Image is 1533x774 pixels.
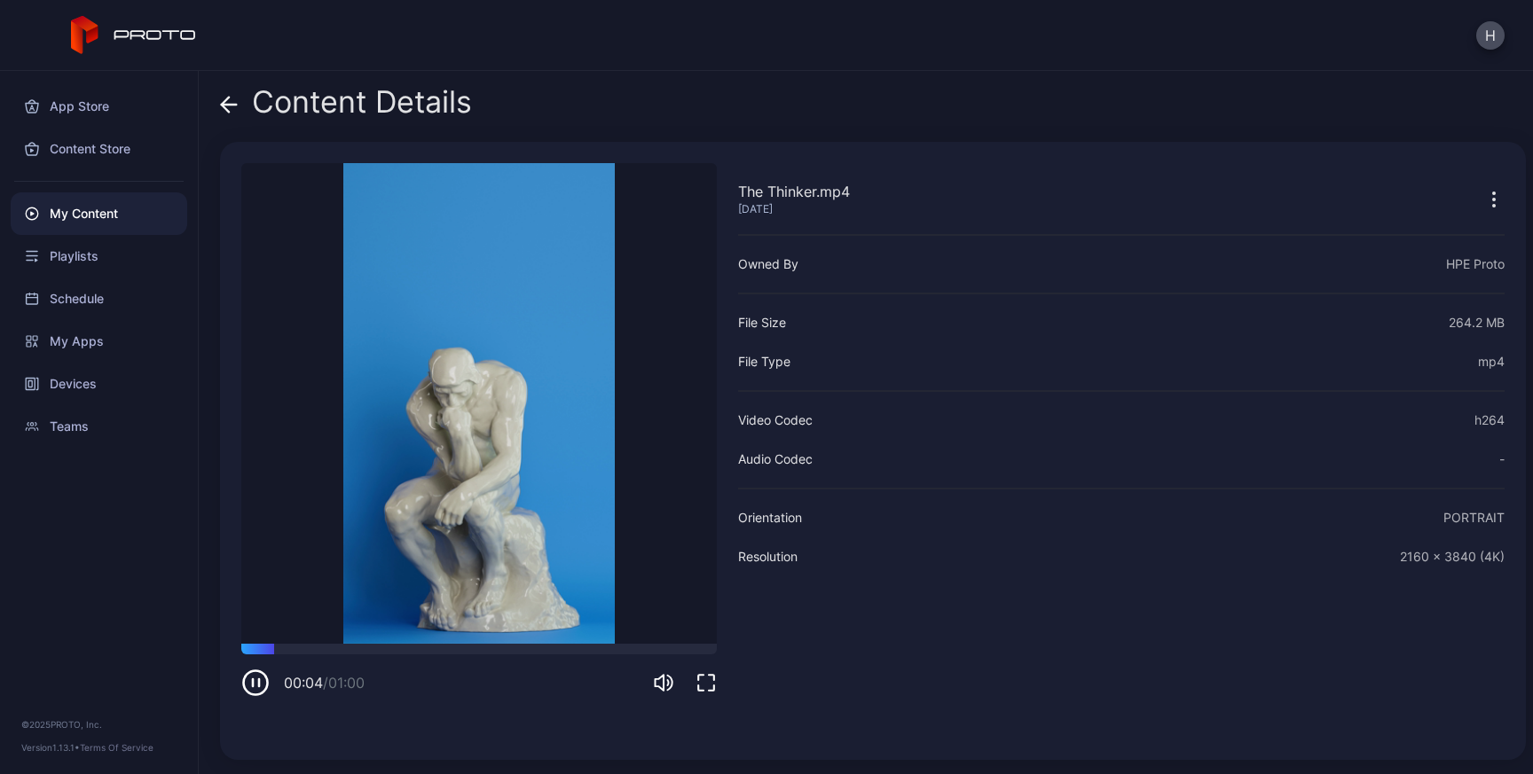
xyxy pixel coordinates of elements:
[1478,351,1505,372] div: mp4
[738,312,786,333] div: File Size
[738,546,798,567] div: Resolution
[738,449,813,470] div: Audio Codec
[11,192,187,235] a: My Content
[11,85,187,128] a: App Store
[11,363,187,405] a: Devices
[11,320,187,363] a: My Apps
[738,254,798,275] div: Owned By
[220,85,472,128] div: Content Details
[1499,449,1505,470] div: -
[738,181,850,202] div: The Thinker.mp4
[738,410,813,431] div: Video Codec
[323,674,365,692] span: / 01:00
[1446,254,1505,275] div: HPE Proto
[11,128,187,170] a: Content Store
[241,163,717,644] video: Sorry, your browser doesn‘t support embedded videos
[284,672,365,693] div: 00:04
[80,742,153,753] a: Terms Of Service
[11,235,187,278] a: Playlists
[1443,507,1505,528] div: PORTRAIT
[21,742,80,753] span: Version 1.13.1 •
[11,278,187,320] a: Schedule
[11,405,187,448] a: Teams
[1474,410,1505,431] div: h264
[738,507,802,528] div: Orientation
[1476,21,1505,50] button: H
[738,351,790,372] div: File Type
[1400,546,1505,567] div: 2160 x 3840 (4K)
[21,717,177,731] div: © 2025 PROTO, Inc.
[1449,312,1505,333] div: 264.2 MB
[738,202,850,216] div: [DATE]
